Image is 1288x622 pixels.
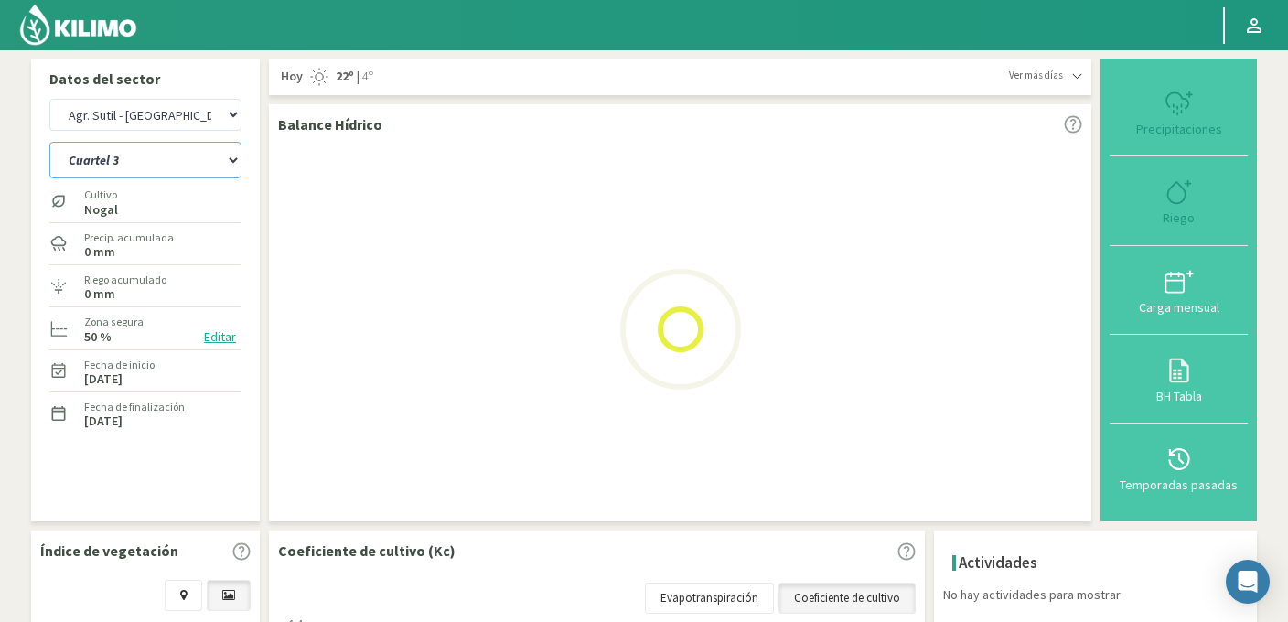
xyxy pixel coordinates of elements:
[1110,68,1248,156] button: Precipitaciones
[84,272,166,288] label: Riego acumulado
[1115,390,1242,402] div: BH Tabla
[278,113,382,135] p: Balance Hídrico
[336,68,354,84] strong: 22º
[84,187,118,203] label: Cultivo
[1226,560,1270,604] div: Open Intercom Messenger
[1110,246,1248,335] button: Carga mensual
[943,585,1257,605] p: No hay actividades para mostrar
[199,327,241,348] button: Editar
[40,540,178,562] p: Índice de vegetación
[84,373,123,385] label: [DATE]
[1115,123,1242,135] div: Precipitaciones
[84,357,155,373] label: Fecha de inicio
[1115,301,1242,314] div: Carga mensual
[84,314,144,330] label: Zona segura
[84,399,185,415] label: Fecha de finalización
[84,331,112,343] label: 50 %
[84,204,118,216] label: Nogal
[84,246,115,258] label: 0 mm
[589,238,772,421] img: Loading...
[1110,335,1248,424] button: BH Tabla
[959,554,1037,572] h4: Actividades
[360,68,373,86] span: 4º
[1115,211,1242,224] div: Riego
[18,3,138,47] img: Kilimo
[84,230,174,246] label: Precip. acumulada
[1110,156,1248,245] button: Riego
[1110,424,1248,512] button: Temporadas pasadas
[49,68,241,90] p: Datos del sector
[1009,68,1063,83] span: Ver más días
[84,288,115,300] label: 0 mm
[278,540,456,562] p: Coeficiente de cultivo (Kc)
[357,68,360,86] span: |
[278,68,303,86] span: Hoy
[645,583,774,614] a: Evapotranspiración
[778,583,916,614] a: Coeficiente de cultivo
[84,415,123,427] label: [DATE]
[1115,478,1242,491] div: Temporadas pasadas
